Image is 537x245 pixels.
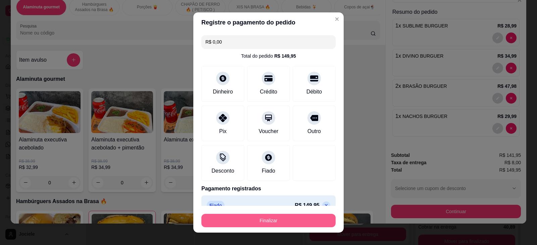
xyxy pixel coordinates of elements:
[262,167,275,175] div: Fiado
[207,201,225,210] p: Fiado
[295,201,320,209] p: R$ 149,95
[201,185,336,193] p: Pagamento registrados
[205,35,332,49] input: Ex.: hambúrguer de cordeiro
[260,88,277,96] div: Crédito
[219,127,227,135] div: Pix
[201,214,336,227] button: Finalizar
[332,14,342,24] button: Close
[306,88,322,96] div: Débito
[259,127,279,135] div: Voucher
[274,53,296,59] div: R$ 149,95
[241,53,296,59] div: Total do pedido
[211,167,234,175] div: Desconto
[213,88,233,96] div: Dinheiro
[307,127,321,135] div: Outro
[193,12,344,33] header: Registre o pagamento do pedido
